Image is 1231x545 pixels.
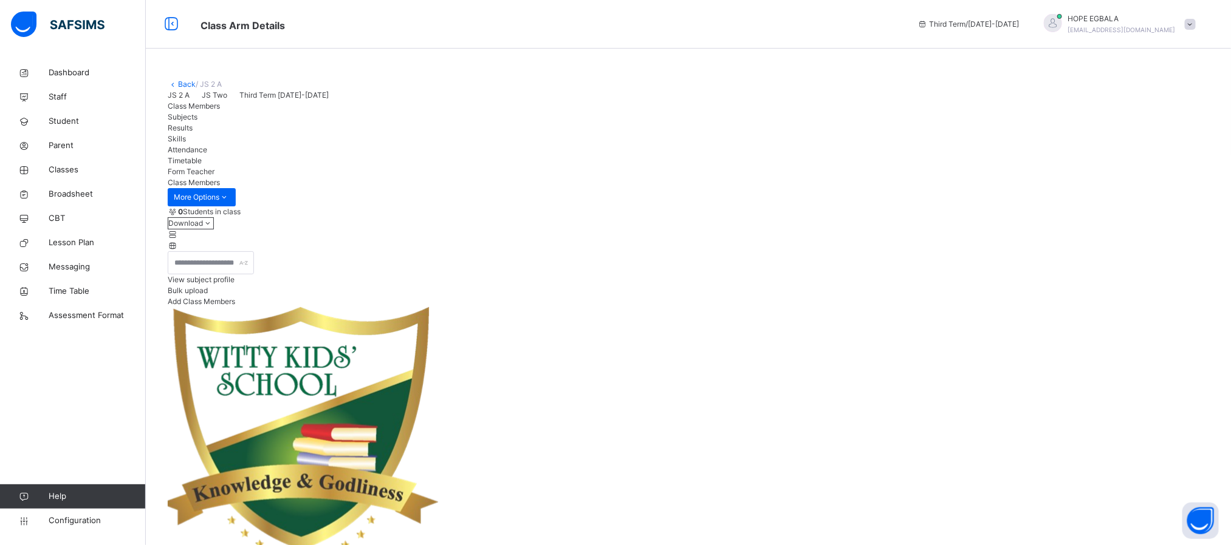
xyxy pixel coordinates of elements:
[168,156,202,165] span: Timetable
[168,297,235,306] span: Add Class Members
[49,490,145,503] span: Help
[49,212,146,225] span: CBT
[168,123,193,132] span: Results
[178,207,183,216] b: 0
[168,101,220,110] span: Class Members
[202,90,227,100] span: JS Two
[1032,13,1202,35] div: HOPEEGBALA
[49,140,146,152] span: Parent
[178,80,196,89] a: Back
[168,178,220,187] span: Class Members
[49,67,146,79] span: Dashboard
[49,285,146,297] span: Time Table
[49,310,146,322] span: Assessment Format
[49,188,146,200] span: Broadsheet
[1068,26,1176,33] span: [EMAIL_ADDRESS][DOMAIN_NAME]
[917,19,1020,30] span: session/term information
[49,237,146,249] span: Lesson Plan
[168,275,235,284] span: View subject profile
[49,164,146,176] span: Classes
[174,192,230,203] span: More Options
[168,145,207,154] span: Attendance
[168,218,203,228] span: Download
[49,91,146,103] span: Staff
[201,19,285,32] span: Class Arm Details
[178,206,241,217] span: Students in class
[168,134,186,143] span: Skills
[168,286,208,295] span: Bulk upload
[49,261,146,273] span: Messaging
[49,115,146,127] span: Student
[239,90,329,100] span: Third Term [DATE]-[DATE]
[168,112,197,121] span: Subjects
[168,167,214,176] span: Form Teacher
[49,515,145,527] span: Configuration
[168,90,190,100] span: JS 2 A
[11,12,105,37] img: safsims
[196,80,222,89] span: / JS 2 A
[1068,13,1176,24] span: HOPE EGBALA
[1182,503,1219,539] button: Open asap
